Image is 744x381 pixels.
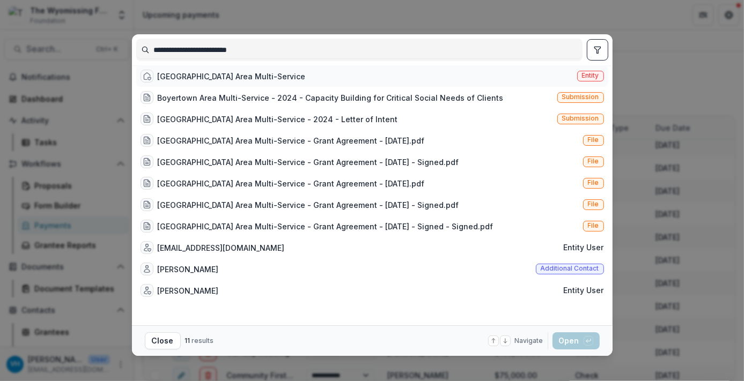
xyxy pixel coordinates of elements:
[541,265,599,272] span: Additional contact
[185,337,190,345] span: 11
[158,264,219,275] div: [PERSON_NAME]
[588,179,599,186] span: File
[588,222,599,229] span: File
[158,178,425,189] div: [GEOGRAPHIC_DATA] Area Multi-Service - Grant Agreement - [DATE].pdf
[562,93,599,101] span: Submission
[515,336,543,346] span: Navigate
[582,72,599,79] span: Entity
[588,136,599,144] span: File
[158,71,306,82] div: [GEOGRAPHIC_DATA] Area Multi-Service
[158,242,285,253] div: [EMAIL_ADDRESS][DOMAIN_NAME]
[145,332,181,349] button: Close
[158,221,493,232] div: [GEOGRAPHIC_DATA] Area Multi-Service - Grant Agreement - [DATE] - Signed - Signed.pdf
[158,114,398,125] div: [GEOGRAPHIC_DATA] Area Multi-Service - 2024 - Letter of Intent
[192,337,214,345] span: results
[587,39,608,61] button: toggle filters
[564,243,604,252] span: Entity user
[158,92,504,103] div: Boyertown Area Multi-Service - 2024 - Capacity Building for Critical Social Needs of Clients
[158,199,459,211] div: [GEOGRAPHIC_DATA] Area Multi-Service - Grant Agreement - [DATE] - Signed.pdf
[158,285,219,296] div: [PERSON_NAME]
[564,286,604,295] span: Entity user
[553,332,600,349] button: Open
[158,156,459,168] div: [GEOGRAPHIC_DATA] Area Multi-Service - Grant Agreement - [DATE] - Signed.pdf
[588,158,599,165] span: File
[588,200,599,208] span: File
[158,135,425,146] div: [GEOGRAPHIC_DATA] Area Multi-Service - Grant Agreement - [DATE].pdf
[562,115,599,122] span: Submission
